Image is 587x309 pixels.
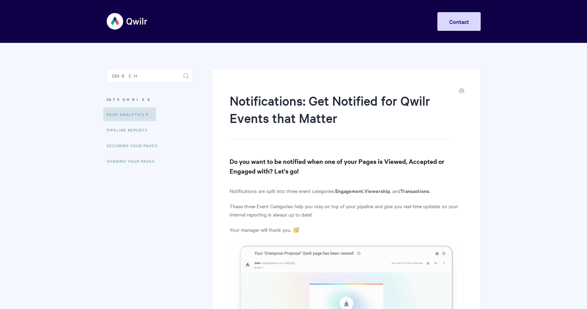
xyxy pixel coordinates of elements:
p: These three Event Categories help you stay on top of your pipeline and give you real-time updates... [230,202,463,219]
p: Your manager will thank you. 🥳 [230,226,463,234]
img: Qwilr Help Center [107,8,148,34]
h1: Notifications: Get Notified for Qwilr Events that Matter [230,92,452,139]
p: Notifications are split into three event categories: , , and . [230,187,463,195]
a: Page Analytics [103,107,156,121]
h3: Categories [107,93,193,106]
b: Transactions [400,187,429,194]
a: Securing Your Pages [107,139,163,152]
b: Engagement [335,187,363,194]
h3: Do you want to be notified when one of your Pages is Viewed, Accepted or Engaged with? Let's go! [230,157,463,176]
a: Contact [437,12,481,31]
a: Sharing Your Pages [107,154,160,168]
input: Search [107,69,193,83]
a: Pipeline reports [107,123,153,137]
b: Viewership [364,187,390,194]
a: Print this Article [459,88,464,95]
